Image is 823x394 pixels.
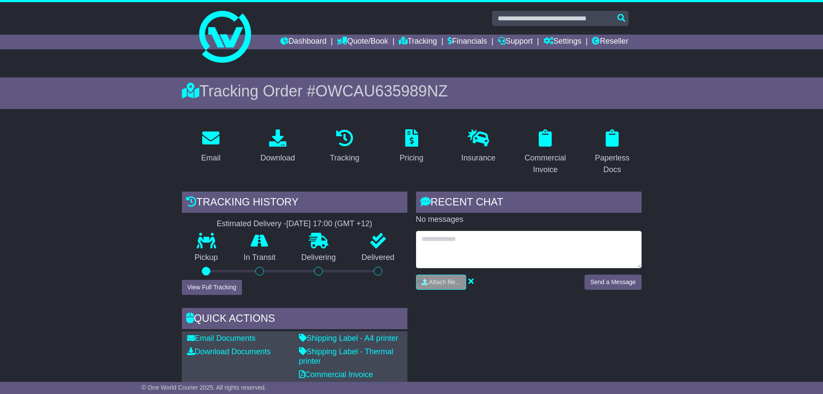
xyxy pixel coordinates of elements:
a: Quote/Book [337,35,388,49]
div: [DATE] 17:00 (GMT +12) [286,219,372,229]
a: Insurance [456,126,501,167]
p: No messages [416,215,642,224]
a: Email [195,126,226,167]
div: Pricing [400,152,423,164]
a: Support [498,35,533,49]
div: RECENT CHAT [416,192,642,215]
a: Tracking [324,126,365,167]
button: Send a Message [585,275,641,290]
p: Delivering [289,253,349,263]
span: OWCAU635989NZ [315,82,448,100]
a: Commercial Invoice [516,126,575,179]
a: Settings [543,35,582,49]
p: Pickup [182,253,231,263]
a: Download [255,126,301,167]
div: Tracking Order # [182,82,642,100]
div: Download [261,152,295,164]
div: Tracking history [182,192,407,215]
div: Tracking [330,152,359,164]
div: Estimated Delivery - [182,219,407,229]
a: Financials [448,35,487,49]
a: Download Documents [187,347,271,356]
p: In Transit [231,253,289,263]
a: Shipping Label - Thermal printer [299,347,394,365]
div: Insurance [461,152,496,164]
div: Commercial Invoice [522,152,569,176]
button: View Full Tracking [182,280,242,295]
a: Reseller [592,35,628,49]
span: © One World Courier 2025. All rights reserved. [142,384,267,391]
a: Commercial Invoice [299,370,373,379]
p: Delivered [349,253,407,263]
div: Email [201,152,220,164]
a: Shipping Label - A4 printer [299,334,398,343]
a: Email Documents [187,334,256,343]
div: Quick Actions [182,308,407,331]
a: Dashboard [280,35,327,49]
div: Paperless Docs [589,152,636,176]
a: Pricing [394,126,429,167]
a: Paperless Docs [583,126,642,179]
a: Tracking [399,35,437,49]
